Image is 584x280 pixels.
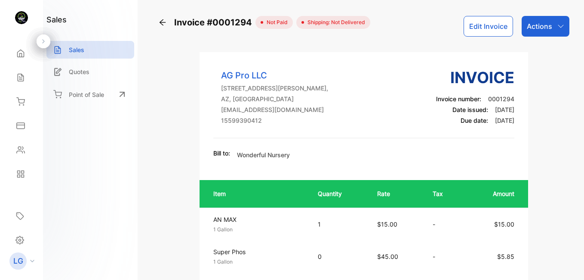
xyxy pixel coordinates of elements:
span: $5.85 [497,253,514,260]
p: Actions [527,21,552,31]
span: not paid [263,19,288,26]
p: Bill to: [213,149,230,158]
p: Amount [472,189,514,198]
a: Sales [46,41,134,59]
p: Point of Sale [69,90,104,99]
p: Wonderful Nursery [237,150,290,159]
p: Quotes [69,67,89,76]
p: AZ, [GEOGRAPHIC_DATA] [221,94,328,103]
p: 1 [318,220,360,229]
p: 0 [318,252,360,261]
p: 15599390412 [221,116,328,125]
p: 1 Gallon [213,226,302,233]
span: [DATE] [495,106,514,113]
span: [DATE] [495,117,514,124]
p: 1 Gallon [213,258,302,266]
p: Sales [69,45,84,54]
span: $45.00 [377,253,398,260]
h3: Invoice [436,66,514,89]
a: Point of Sale [46,85,134,104]
p: LG [13,255,23,267]
p: [EMAIL_ADDRESS][DOMAIN_NAME] [221,105,328,114]
span: Date issued: [452,106,488,113]
p: - [433,220,455,229]
p: - [433,252,455,261]
h1: sales [46,14,67,25]
span: $15.00 [377,221,397,228]
span: 0001294 [488,95,514,103]
p: [STREET_ADDRESS][PERSON_NAME], [221,84,328,93]
span: Invoice number: [436,95,481,103]
img: logo [15,11,28,24]
p: Tax [433,189,455,198]
button: Actions [522,16,569,37]
button: Edit Invoice [464,16,513,37]
span: $15.00 [494,221,514,228]
p: Rate [377,189,415,198]
p: Super Phos [213,247,302,256]
a: Quotes [46,63,134,81]
p: AG Pro LLC [221,69,328,82]
p: Item [213,189,301,198]
p: Quantity [318,189,360,198]
span: Due date: [461,117,488,124]
p: AN MAX [213,215,302,224]
span: Invoice #0001294 [174,16,255,29]
span: Shipping: Not Delivered [304,19,365,26]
